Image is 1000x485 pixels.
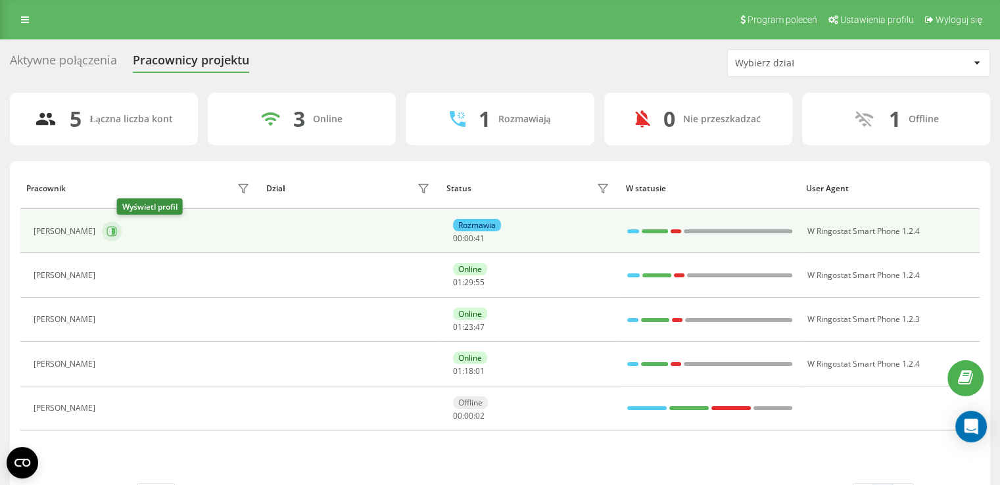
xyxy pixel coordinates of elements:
div: User Agent [806,184,974,193]
div: Łączna liczba kont [89,114,172,125]
div: 3 [293,106,305,131]
div: [PERSON_NAME] [34,404,99,413]
div: Pracownicy projektu [133,53,249,74]
div: Open Intercom Messenger [955,411,987,442]
span: W Ringostat Smart Phone 1.2.4 [807,225,919,237]
div: Dział [266,184,285,193]
div: Wybierz dział [735,58,892,69]
span: 41 [475,233,485,244]
div: Offline [453,396,488,409]
div: Online [313,114,343,125]
div: W statusie [626,184,794,193]
span: W Ringostat Smart Phone 1.2.3 [807,313,919,325]
span: 01 [453,277,462,288]
div: Nie przeszkadzać [683,114,761,125]
div: [PERSON_NAME] [34,359,99,369]
div: 1 [888,106,900,131]
span: W Ringostat Smart Phone 1.2.4 [807,358,919,369]
div: : : [453,323,485,332]
div: [PERSON_NAME] [34,227,99,236]
span: Ustawienia profilu [840,14,914,25]
div: Pracownik [26,184,66,193]
div: Wyświetl profil [117,198,183,215]
span: Program poleceń [748,14,817,25]
button: Open CMP widget [7,447,38,478]
div: [PERSON_NAME] [34,315,99,324]
span: 01 [475,365,485,377]
div: 5 [70,106,82,131]
span: 18 [464,365,473,377]
div: Status [446,184,471,193]
div: Online [453,352,487,364]
div: : : [453,278,485,287]
span: 02 [475,410,485,421]
div: Rozmawia [453,219,501,231]
div: Online [453,308,487,320]
span: 29 [464,277,473,288]
span: Wyloguj się [936,14,982,25]
div: [PERSON_NAME] [34,271,99,280]
div: : : [453,234,485,243]
span: 23 [464,321,473,333]
span: 00 [453,410,462,421]
div: Offline [908,114,938,125]
span: 00 [464,410,473,421]
span: W Ringostat Smart Phone 1.2.4 [807,269,919,281]
div: Aktywne połączenia [10,53,117,74]
span: 01 [453,365,462,377]
div: 1 [479,106,490,131]
span: 01 [453,321,462,333]
div: : : [453,367,485,376]
div: : : [453,411,485,421]
div: Online [453,263,487,275]
div: 0 [663,106,675,131]
span: 55 [475,277,485,288]
span: 00 [464,233,473,244]
span: 00 [453,233,462,244]
div: Rozmawiają [498,114,551,125]
span: 47 [475,321,485,333]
